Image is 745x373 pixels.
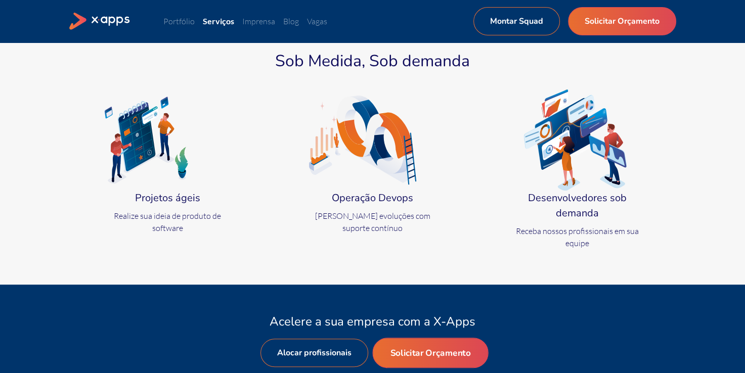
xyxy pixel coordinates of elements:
a: Imprensa [242,16,275,26]
h4: Operação Devops [309,191,435,206]
a: Solicitar Orçamento [568,7,676,35]
h4: Projetos ágeis [104,191,231,206]
a: Serviços [203,16,234,26]
a: Montar Squad [473,7,560,35]
p: [PERSON_NAME] evoluções com suporte contínuo [309,210,435,234]
a: Solicitar Orçamento [372,338,488,368]
h3: Sob Medida, Sob demanda [69,49,676,73]
a: Blog [283,16,299,26]
p: Realize sua ideia de produto de software [104,210,231,234]
p: Receba nossos profissionais em sua equipe [514,225,641,249]
h4: Acelere a sua empresa com a X-Apps [69,315,676,329]
a: Alocar profissionais [260,339,368,367]
a: Vagas [307,16,327,26]
h4: Desenvolvedores sob demanda [514,191,641,221]
a: Portfólio [163,16,195,26]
